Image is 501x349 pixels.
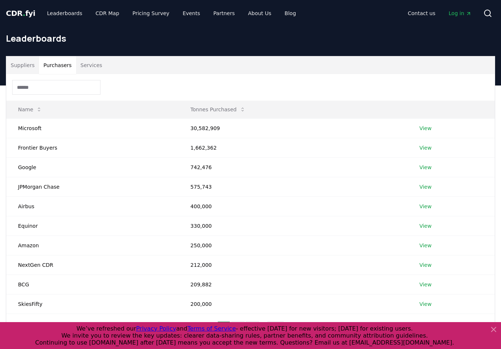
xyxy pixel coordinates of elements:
a: Contact us [402,7,441,20]
a: CDR Map [90,7,125,20]
a: Partners [208,7,241,20]
td: 209,882 [179,275,407,294]
button: Services [76,56,107,74]
span: . [23,9,25,18]
a: CDR.fyi [6,8,35,18]
a: View [419,281,431,288]
button: Name [12,102,48,117]
nav: Main [41,7,302,20]
nav: Main [402,7,477,20]
a: View [419,222,431,230]
td: SkiesFifty [6,294,179,314]
button: 1 [218,321,230,336]
td: Microsoft [6,118,179,138]
td: 742,476 [179,157,407,177]
button: Purchasers [39,56,76,74]
h1: Leaderboards [6,32,495,44]
button: 51 [268,321,284,336]
a: View [419,183,431,191]
a: Pricing Survey [127,7,175,20]
td: 200,000 [179,294,407,314]
button: 2 [232,321,244,336]
td: JPMorgan Chase [6,177,179,196]
td: 400,000 [179,196,407,216]
td: Amazon [6,235,179,255]
a: View [419,261,431,269]
td: BCG [6,275,179,294]
button: Tonnes Purchased [184,102,251,117]
a: Blog [279,7,302,20]
td: Equinor [6,216,179,235]
a: View [419,300,431,308]
a: View [419,144,431,151]
a: View [419,242,431,249]
td: 30,582,909 [179,118,407,138]
span: Log in [449,10,472,17]
a: View [419,203,431,210]
a: Log in [443,7,477,20]
a: About Us [242,7,277,20]
td: NextGen CDR [6,255,179,275]
a: View [419,164,431,171]
td: 330,000 [179,216,407,235]
td: Airbus [6,196,179,216]
td: Frontier Buyers [6,138,179,157]
span: CDR fyi [6,9,35,18]
td: 575,743 [179,177,407,196]
td: 212,000 [179,255,407,275]
a: Leaderboards [41,7,88,20]
button: next page [285,321,297,336]
a: Events [177,7,206,20]
td: 1,662,362 [179,138,407,157]
td: Google [6,157,179,177]
a: View [419,125,431,132]
button: Suppliers [6,56,39,74]
button: 3 [246,321,259,336]
td: 250,000 [179,235,407,255]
